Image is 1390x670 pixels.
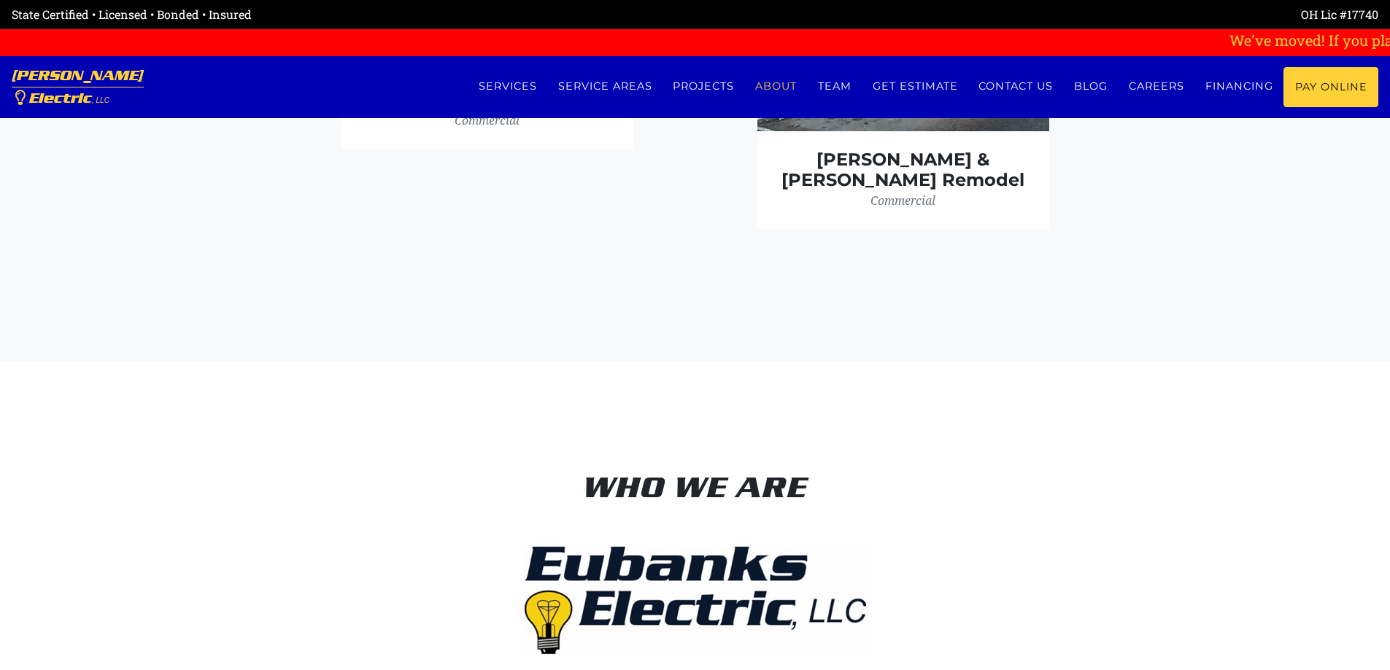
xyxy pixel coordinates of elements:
[1119,67,1195,106] a: Careers
[92,96,109,104] span: , LLC
[360,111,615,131] p: Commercial
[1194,67,1283,106] a: Financing
[776,191,1031,211] p: Commercial
[468,67,547,106] a: Services
[12,56,144,118] a: [PERSON_NAME] Electric, LLC
[776,149,1031,192] h4: [PERSON_NAME] & [PERSON_NAME] Remodel
[862,67,968,106] a: Get estimate
[290,470,1100,505] h2: Who we are
[547,67,663,106] a: Service Areas
[663,67,745,106] a: Projects
[12,6,695,23] div: State Certified • Licensed • Bonded • Insured
[808,67,862,106] a: Team
[1064,67,1119,106] a: Blog
[968,67,1064,106] a: Contact us
[695,6,1379,23] div: OH Lic #17740
[745,67,808,106] a: About
[1283,67,1378,107] a: Pay Online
